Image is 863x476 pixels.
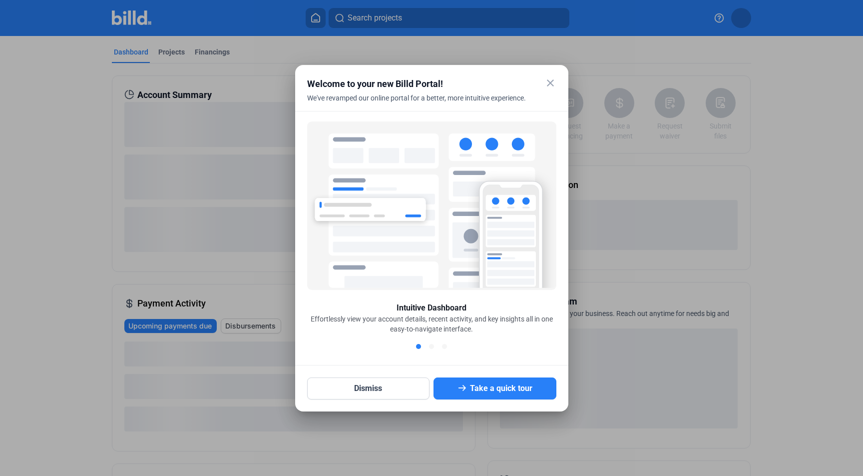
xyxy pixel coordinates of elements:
button: Take a quick tour [433,377,556,399]
div: We've revamped our online portal for a better, more intuitive experience. [307,93,531,115]
mat-icon: close [544,77,556,89]
button: Dismiss [307,377,430,399]
div: Effortlessly view your account details, recent activity, and key insights all in one easy-to-navi... [307,314,556,334]
div: Welcome to your new Billd Portal! [307,77,531,91]
div: Intuitive Dashboard [397,302,466,314]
